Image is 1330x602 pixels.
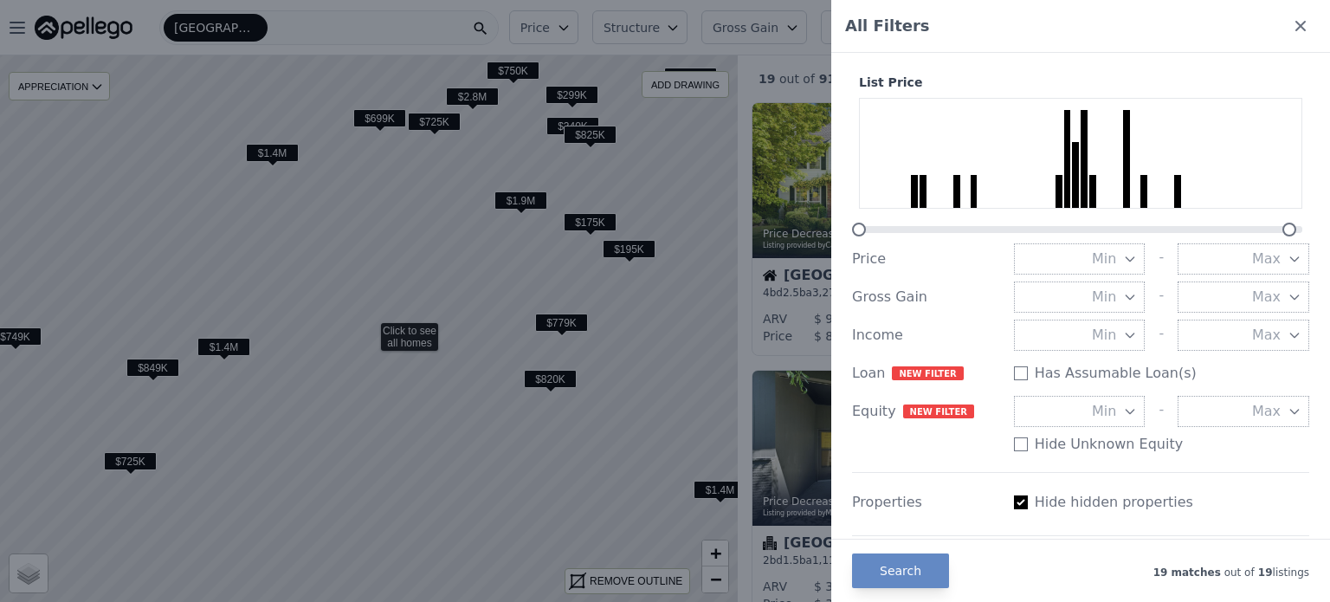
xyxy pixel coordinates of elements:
div: Loan [852,363,1000,384]
button: Max [1178,282,1309,313]
div: Gross Gain [852,287,1000,307]
span: Min [1092,325,1116,346]
span: Max [1252,401,1281,422]
span: Min [1092,287,1116,307]
span: 19 matches [1153,566,1221,579]
span: 19 [1255,566,1273,579]
button: Min [1014,396,1146,427]
button: Min [1014,243,1146,275]
button: Min [1014,282,1146,313]
span: Max [1252,287,1281,307]
div: - [1159,282,1164,313]
div: out of listings [949,562,1309,579]
label: Hide hidden properties [1035,492,1193,513]
button: Min [1014,320,1146,351]
span: Min [1092,401,1116,422]
div: Income [852,325,1000,346]
button: Max [1178,320,1309,351]
div: - [1159,243,1164,275]
div: List Price [852,74,1309,91]
label: Hide Unknown Equity [1035,434,1184,455]
button: Search [852,553,949,588]
span: Max [1252,249,1281,269]
div: Price [852,249,1000,269]
span: Min [1092,249,1116,269]
label: Has Assumable Loan(s) [1035,363,1197,384]
div: - [1159,396,1164,427]
div: Properties [852,492,1000,513]
span: NEW FILTER [892,366,963,380]
div: - [1159,320,1164,351]
span: All Filters [845,14,930,38]
button: Max [1178,243,1309,275]
span: NEW FILTER [903,405,974,418]
span: Max [1252,325,1281,346]
div: Equity [852,401,1000,422]
button: Max [1178,396,1309,427]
